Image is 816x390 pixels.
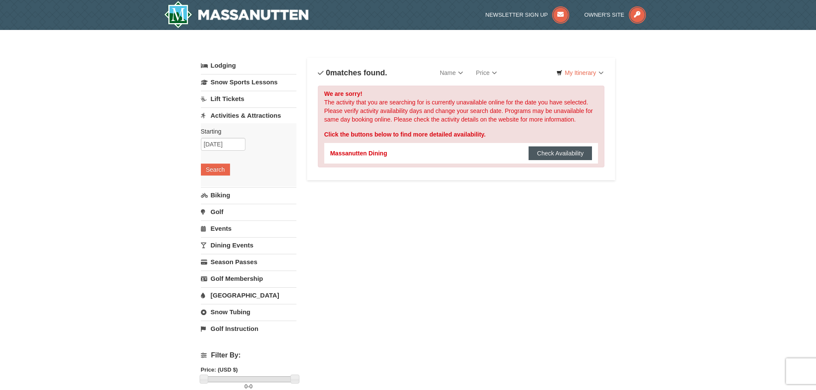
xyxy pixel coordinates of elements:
button: Search [201,164,230,176]
a: Season Passes [201,254,296,270]
a: Events [201,220,296,236]
strong: Price: (USD $) [201,366,238,373]
label: Starting [201,127,290,136]
a: Name [433,64,469,81]
a: Activities & Attractions [201,107,296,123]
span: 0 [326,68,330,77]
a: Golf [201,204,296,220]
button: Check Availability [529,146,592,160]
a: [GEOGRAPHIC_DATA] [201,287,296,303]
div: The activity that you are searching for is currently unavailable online for the date you have sel... [318,86,605,167]
a: Lodging [201,58,296,73]
a: Biking [201,187,296,203]
div: Massanutten Dining [330,149,387,158]
a: Snow Sports Lessons [201,74,296,90]
h4: Filter By: [201,351,296,359]
div: Click the buttons below to find more detailed availability. [324,130,598,139]
a: Golf Membership [201,271,296,286]
a: My Itinerary [551,66,609,79]
a: Owner's Site [584,12,646,18]
span: 0 [249,383,252,390]
a: Price [469,64,503,81]
a: Golf Instruction [201,321,296,336]
a: Massanutten Resort [164,1,309,28]
a: Snow Tubing [201,304,296,320]
a: Newsletter Sign Up [485,12,569,18]
h4: matches found. [318,68,387,77]
strong: We are sorry! [324,90,362,97]
a: Lift Tickets [201,91,296,107]
a: Dining Events [201,237,296,253]
img: Massanutten Resort Logo [164,1,309,28]
span: Newsletter Sign Up [485,12,548,18]
span: 0 [245,383,248,390]
span: Owner's Site [584,12,625,18]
